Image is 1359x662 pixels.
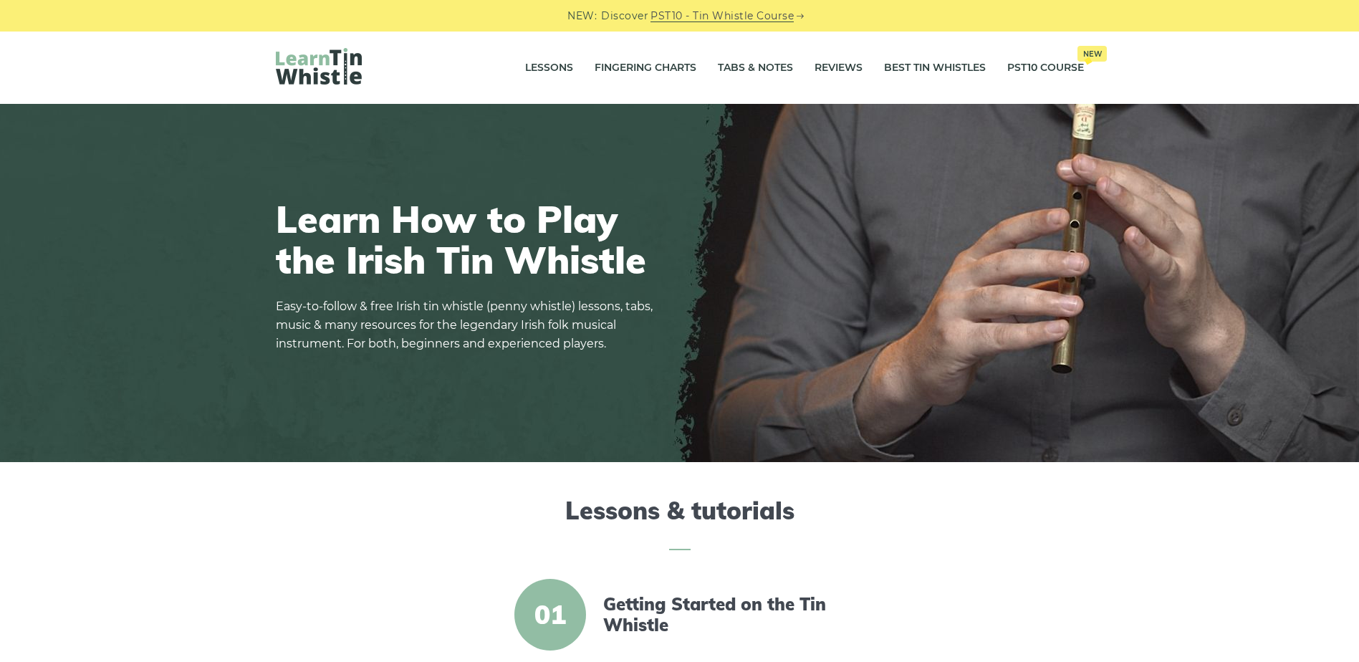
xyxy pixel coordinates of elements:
[603,594,850,635] a: Getting Started on the Tin Whistle
[276,48,362,85] img: LearnTinWhistle.com
[276,496,1084,550] h2: Lessons & tutorials
[276,297,663,353] p: Easy-to-follow & free Irish tin whistle (penny whistle) lessons, tabs, music & many resources for...
[595,50,696,86] a: Fingering Charts
[525,50,573,86] a: Lessons
[884,50,986,86] a: Best Tin Whistles
[1077,46,1107,62] span: New
[815,50,863,86] a: Reviews
[1007,50,1084,86] a: PST10 CourseNew
[514,579,586,651] span: 01
[276,198,663,280] h1: Learn How to Play the Irish Tin Whistle
[718,50,793,86] a: Tabs & Notes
